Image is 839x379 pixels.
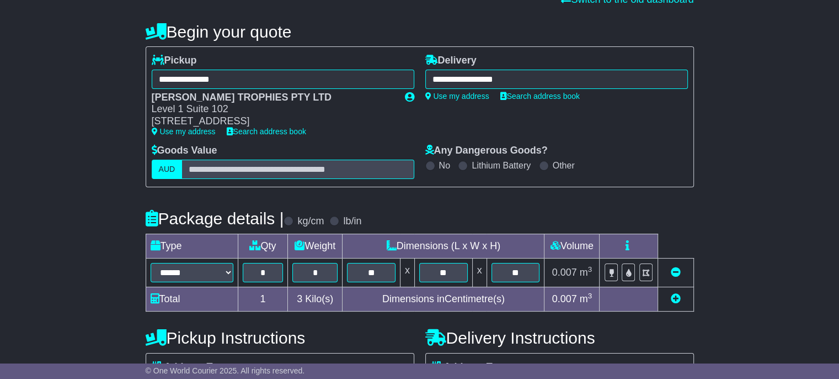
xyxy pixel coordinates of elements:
label: Other [553,160,575,171]
a: Search address book [227,127,306,136]
a: Search address book [500,92,580,101]
td: Dimensions (L x W x H) [343,234,544,258]
label: Delivery [425,55,477,67]
label: lb/in [343,215,361,228]
label: No [439,160,450,171]
td: x [400,258,414,287]
td: x [472,258,487,287]
sup: 3 [588,292,592,300]
label: Lithium Battery [472,160,531,171]
sup: 3 [588,265,592,273]
td: Total [146,287,238,311]
a: Use my address [425,92,489,101]
td: Dimensions in Centimetre(s) [343,287,544,311]
label: Pickup [152,55,197,67]
label: kg/cm [297,215,324,228]
span: 0.007 [552,293,577,304]
h4: Begin your quote [146,23,694,41]
td: Volume [544,234,600,258]
label: Goods Value [152,145,217,157]
td: Qty [238,234,288,258]
div: [STREET_ADDRESS] [152,115,394,128]
label: Address Type [152,361,229,373]
h4: Package details | [146,209,284,228]
span: m [580,293,592,304]
label: Address Type [431,361,509,373]
td: Type [146,234,238,258]
span: 3 [297,293,302,304]
a: Use my address [152,127,216,136]
a: Remove this item [671,267,681,278]
label: AUD [152,160,183,179]
h4: Delivery Instructions [425,329,694,347]
span: m [580,267,592,278]
td: Kilo(s) [288,287,343,311]
span: 0.007 [552,267,577,278]
label: Any Dangerous Goods? [425,145,548,157]
div: Level 1 Suite 102 [152,103,394,115]
div: [PERSON_NAME] TROPHIES PTY LTD [152,92,394,104]
td: Weight [288,234,343,258]
h4: Pickup Instructions [146,329,414,347]
td: 1 [238,287,288,311]
a: Add new item [671,293,681,304]
span: © One World Courier 2025. All rights reserved. [146,366,305,375]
